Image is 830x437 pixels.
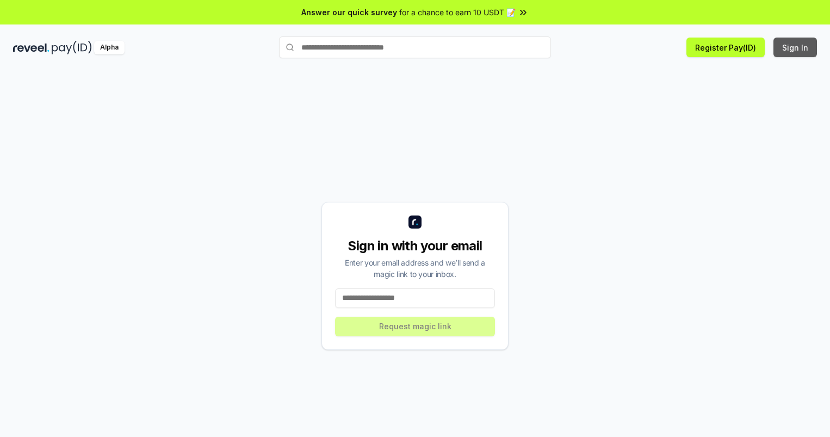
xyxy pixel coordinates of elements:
[408,216,422,229] img: logo_small
[94,41,125,54] div: Alpha
[773,38,817,57] button: Sign In
[399,7,516,18] span: for a chance to earn 10 USDT 📝
[301,7,397,18] span: Answer our quick survey
[13,41,49,54] img: reveel_dark
[335,257,495,280] div: Enter your email address and we’ll send a magic link to your inbox.
[335,237,495,255] div: Sign in with your email
[686,38,765,57] button: Register Pay(ID)
[52,41,92,54] img: pay_id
